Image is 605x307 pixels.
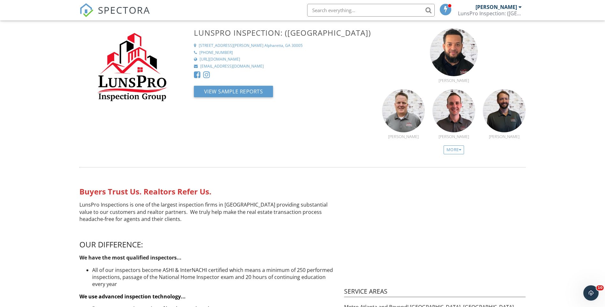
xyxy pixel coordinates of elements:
[79,3,93,17] img: The Best Home Inspection Software - Spectora
[432,127,475,139] a: [PERSON_NAME]
[79,239,143,250] span: OUR DIFFERENCE:
[194,86,273,97] button: View Sample Reports
[432,134,475,139] div: [PERSON_NAME]
[430,28,478,76] img: erik_website3.png
[92,267,333,288] span: All of our inspectors become ASHI & InterNACHI certified which means a minimum of 250 performed i...
[79,254,181,261] strong: We have the most qualified inspectors...
[458,10,522,17] div: LunsPro Inspection: (Atlanta)
[420,78,488,83] div: [PERSON_NAME]
[194,50,374,55] a: [PHONE_NUMBER]
[596,285,604,290] span: 10
[92,28,172,105] img: LP_inspection.png
[476,4,517,10] div: [PERSON_NAME]
[194,43,374,48] a: [STREET_ADDRESS][PERSON_NAME] Alpharetta, GA 30005
[199,50,233,55] div: [PHONE_NUMBER]
[79,186,211,197] strong: Buyers Trust Us. Realtors Refer Us.
[483,134,526,139] div: [PERSON_NAME]
[79,9,150,22] a: SPECTORA
[583,285,599,301] iframe: Intercom live chat
[79,293,186,300] strong: We use advanced inspection technology...
[98,3,150,17] span: SPECTORA
[382,134,425,139] div: [PERSON_NAME]
[264,43,303,48] div: Alpharetta, GA 30005
[382,89,425,132] img: britt_spectora.png
[432,89,475,132] img: wes_spectora.png
[307,4,435,17] input: Search everything...
[194,64,374,69] a: [EMAIL_ADDRESS][DOMAIN_NAME]
[79,201,337,223] p: LunsPro Inspections is one of the largest inspection firms in [GEOGRAPHIC_DATA] providing substan...
[200,64,264,69] div: [EMAIL_ADDRESS][DOMAIN_NAME]
[194,28,374,37] h3: LunsPro Inspection: ([GEOGRAPHIC_DATA])
[194,57,374,62] a: [URL][DOMAIN_NAME]
[483,127,526,139] a: [PERSON_NAME]
[194,90,273,97] a: View Sample Reports
[483,89,526,132] img: joe_m_spectora.png
[199,43,263,48] div: [STREET_ADDRESS][PERSON_NAME]
[200,57,240,62] div: [URL][DOMAIN_NAME]
[382,127,425,139] a: [PERSON_NAME]
[420,71,488,83] a: [PERSON_NAME]
[444,145,464,154] div: More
